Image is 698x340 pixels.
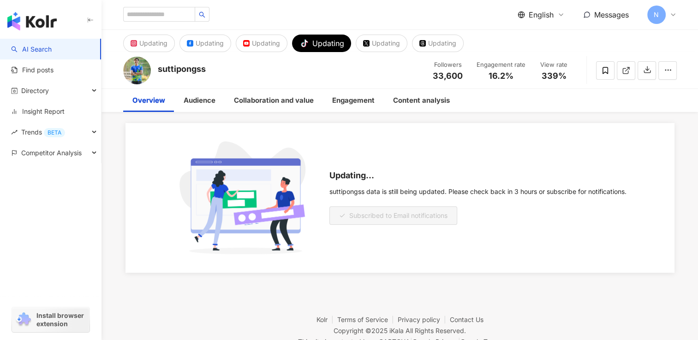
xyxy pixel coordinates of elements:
[292,35,351,52] button: Updating
[123,57,151,84] img: KOL Avatar
[236,35,287,52] button: Updating
[412,35,464,52] button: Updating
[234,95,314,106] div: Collaboration and value
[15,312,32,327] img: chrome extension
[7,12,57,30] img: logo
[654,10,659,20] span: N
[529,10,554,20] span: English
[329,171,626,181] div: Updating...
[542,71,567,81] span: 339%
[123,35,175,52] button: Updating
[337,316,398,323] a: Terms of Service
[12,307,89,332] a: chrome extensionInstall browser extension
[21,122,65,142] span: Trends
[11,129,18,135] span: rise
[489,71,513,81] span: 16.2%
[372,37,400,50] div: Updating
[139,37,167,50] div: Updating
[252,37,280,50] div: Updating
[179,35,231,52] button: Updating
[316,316,337,323] a: Kolr
[428,37,456,50] div: Updating
[450,316,483,323] a: Contact Us
[132,95,165,106] div: Overview
[11,65,54,75] a: Find posts
[44,128,65,137] div: BETA
[173,141,318,254] img: subscribe cta
[433,71,463,81] span: 33,600
[329,188,626,195] div: suttipongss data is still being updated. Please check back in 3 hours or subscribe for notificati...
[36,311,87,328] span: Install browser extension
[329,206,457,225] button: Subscribed to Email notifications
[477,60,525,70] div: Engagement rate
[537,60,572,70] div: View rate
[594,10,629,19] span: Messages
[158,63,206,75] div: suttipongss
[312,37,344,50] div: Updating
[21,142,82,163] span: Competitor Analysis
[11,107,65,116] a: Insight Report
[334,327,466,334] div: Copyright © 2025 All Rights Reserved.
[393,95,450,106] div: Content analysis
[11,45,52,54] a: searchAI Search
[199,12,205,18] span: search
[332,95,375,106] div: Engagement
[196,37,224,50] div: Updating
[184,95,215,106] div: Audience
[21,80,49,101] span: Directory
[430,60,465,70] div: Followers
[398,316,450,323] a: Privacy policy
[389,327,404,334] a: iKala
[356,35,407,52] button: Updating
